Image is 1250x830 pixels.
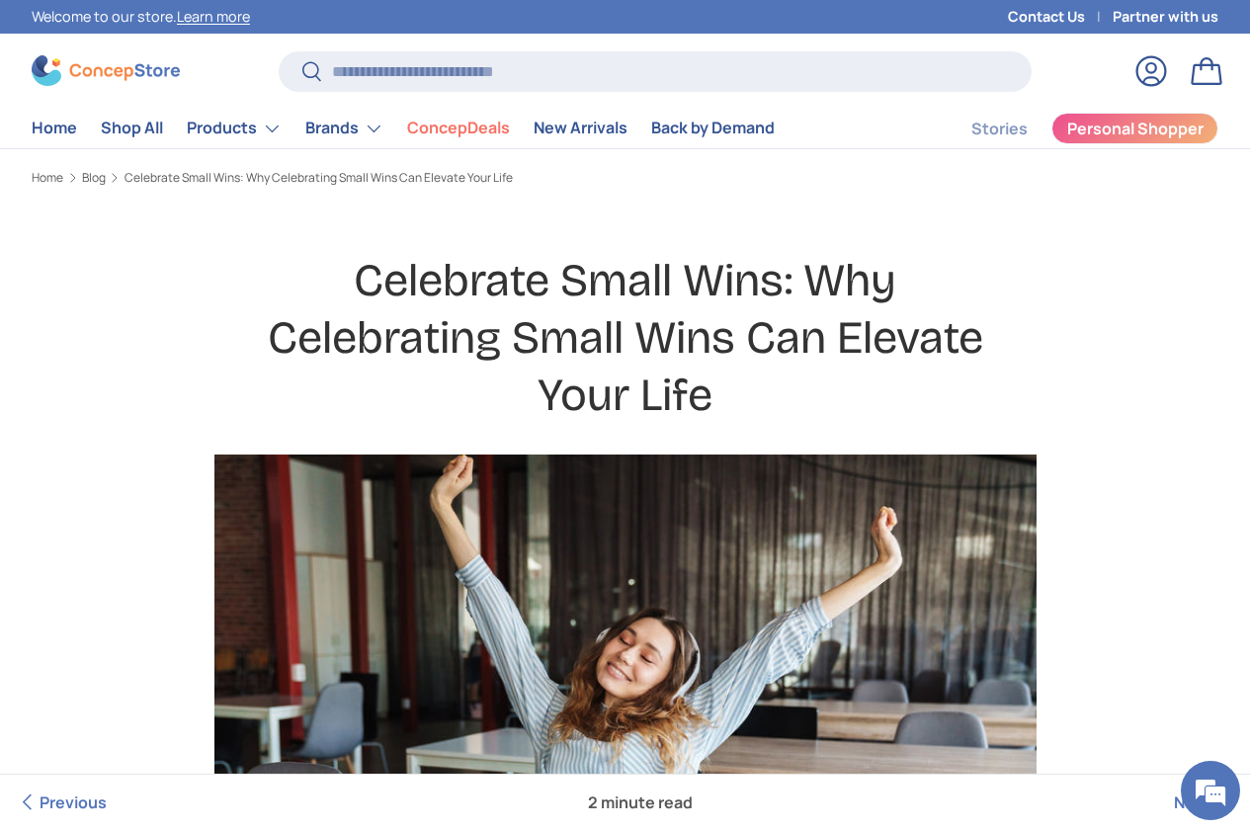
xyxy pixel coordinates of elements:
[101,109,163,147] a: Shop All
[1008,6,1113,28] a: Contact Us
[32,6,250,28] p: Welcome to our store.
[293,109,395,148] summary: Brands
[924,109,1218,148] nav: Secondary
[177,7,250,26] a: Learn more
[305,109,383,148] a: Brands
[971,110,1028,148] a: Stories
[40,791,107,813] span: Previous
[572,775,708,830] span: 2 minute read
[1067,121,1204,136] span: Personal Shopper
[16,775,107,830] a: Previous
[246,252,1005,423] h1: Celebrate Small Wins: Why Celebrating Small Wins Can Elevate Your Life
[187,109,282,148] a: Products
[32,169,1218,187] nav: Breadcrumbs
[1051,113,1218,144] a: Personal Shopper
[32,55,180,86] img: ConcepStore
[1174,775,1234,830] a: Next
[1113,6,1218,28] a: Partner with us
[125,172,513,184] a: Celebrate Small Wins: Why Celebrating Small Wins Can Elevate Your Life
[32,109,775,148] nav: Primary
[82,172,106,184] a: Blog
[32,109,77,147] a: Home
[175,109,293,148] summary: Products
[534,109,627,147] a: New Arrivals
[651,109,775,147] a: Back by Demand
[407,109,510,147] a: ConcepDeals
[1174,791,1210,813] span: Next
[32,172,63,184] a: Home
